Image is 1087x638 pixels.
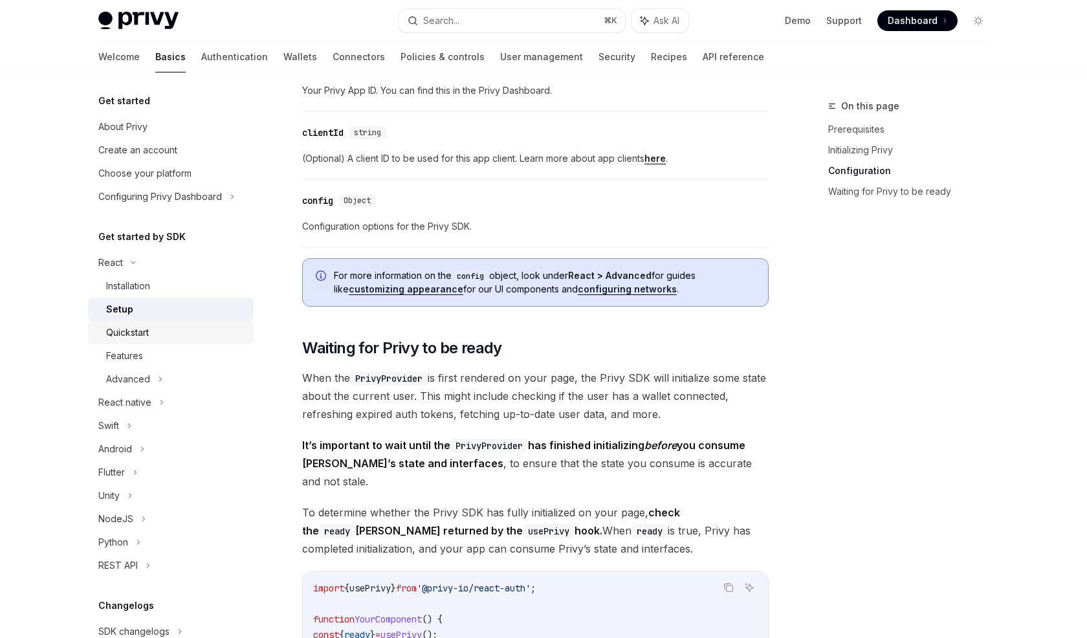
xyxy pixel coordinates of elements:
[98,166,192,181] div: Choose your platform
[98,12,179,30] img: light logo
[968,10,989,31] button: Toggle dark mode
[88,274,254,298] a: Installation
[302,503,769,558] span: To determine whether the Privy SDK has fully initialized on your page, When is true, Privy has co...
[452,270,489,283] code: config
[88,162,254,185] a: Choose your platform
[653,14,679,27] span: Ask AI
[396,582,417,594] span: from
[828,119,999,140] a: Prerequisites
[604,16,617,26] span: ⌘ K
[399,9,625,32] button: Search...⌘K
[355,613,422,625] span: YourComponent
[349,582,391,594] span: usePrivy
[201,41,268,72] a: Authentication
[88,321,254,344] a: Quickstart
[344,195,371,206] span: Object
[888,14,938,27] span: Dashboard
[841,98,899,114] span: On this page
[98,488,120,503] div: Unity
[98,511,133,527] div: NodeJS
[531,582,536,594] span: ;
[344,582,349,594] span: {
[98,598,154,613] h5: Changelogs
[98,558,138,573] div: REST API
[106,302,133,317] div: Setup
[631,524,668,538] code: ready
[106,278,150,294] div: Installation
[313,613,355,625] span: function
[98,93,150,109] h5: Get started
[703,41,764,72] a: API reference
[98,41,140,72] a: Welcome
[423,13,459,28] div: Search...
[523,524,575,538] code: usePrivy
[828,140,999,160] a: Initializing Privy
[319,524,355,538] code: ready
[302,219,769,234] span: Configuration options for the Privy SDK.
[316,270,329,283] svg: Info
[302,436,769,490] span: , to ensure that the state you consume is accurate and not stale.
[828,181,999,202] a: Waiting for Privy to be ready
[391,582,396,594] span: }
[568,270,652,281] strong: React > Advanced
[302,369,769,423] span: When the is first rendered on your page, the Privy SDK will initialize some state about the curre...
[302,83,769,98] span: Your Privy App ID. You can find this in the Privy Dashboard.
[302,194,333,207] div: config
[88,115,254,138] a: About Privy
[741,579,758,596] button: Ask AI
[877,10,958,31] a: Dashboard
[88,138,254,162] a: Create an account
[302,338,502,358] span: Waiting for Privy to be ready
[283,41,317,72] a: Wallets
[644,439,677,452] em: before
[785,14,811,27] a: Demo
[155,41,186,72] a: Basics
[98,534,128,550] div: Python
[98,229,186,245] h5: Get started by SDK
[350,371,428,386] code: PrivyProvider
[302,151,769,166] span: (Optional) A client ID to be used for this app client. Learn more about app clients .
[598,41,635,72] a: Security
[88,298,254,321] a: Setup
[500,41,583,72] a: User management
[333,41,385,72] a: Connectors
[826,14,862,27] a: Support
[98,418,119,434] div: Swift
[98,465,125,480] div: Flutter
[354,127,381,138] span: string
[334,269,755,296] span: For more information on the object, look under for guides like for our UI components and .
[98,441,132,457] div: Android
[631,9,688,32] button: Ask AI
[578,283,677,295] a: configuring networks
[98,395,151,410] div: React native
[401,41,485,72] a: Policies & controls
[644,153,666,164] a: here
[417,582,531,594] span: '@privy-io/react-auth'
[313,582,344,594] span: import
[720,579,737,596] button: Copy the contents from the code block
[98,189,222,204] div: Configuring Privy Dashboard
[98,142,177,158] div: Create an account
[302,439,745,470] strong: It’s important to wait until the has finished initializing you consume [PERSON_NAME]’s state and ...
[422,613,443,625] span: () {
[106,371,150,387] div: Advanced
[106,325,149,340] div: Quickstart
[450,439,528,453] code: PrivyProvider
[349,283,463,295] a: customizing appearance
[651,41,687,72] a: Recipes
[106,348,143,364] div: Features
[98,255,123,270] div: React
[302,126,344,139] div: clientId
[98,119,148,135] div: About Privy
[828,160,999,181] a: Configuration
[88,344,254,368] a: Features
